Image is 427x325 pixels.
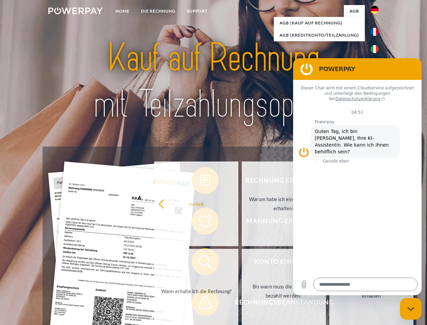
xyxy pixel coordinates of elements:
a: SUPPORT [181,5,213,17]
iframe: Messaging-Fenster [293,58,422,295]
iframe: Schaltfläche zum Öffnen des Messaging-Fensters; Konversation läuft [400,298,422,320]
div: Warum habe ich eine Rechnung erhalten? [246,195,322,213]
a: DIE RECHNUNG [135,5,181,17]
a: agb [344,5,365,17]
a: AGB (Kreditkonto/Teilzahlung) [274,29,365,41]
a: Home [110,5,135,17]
div: Wann erhalte ich die Rechnung? [158,286,234,296]
a: AGB (Kauf auf Rechnung) [274,17,365,29]
img: title-powerpay_de.svg [65,32,362,130]
div: Bis wann muss die Rechnung bezahlt werden? [246,282,322,300]
img: de [371,6,379,14]
img: logo-powerpay-white.svg [48,7,103,14]
img: fr [371,28,379,36]
img: it [371,45,379,53]
div: zurück [158,199,234,208]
